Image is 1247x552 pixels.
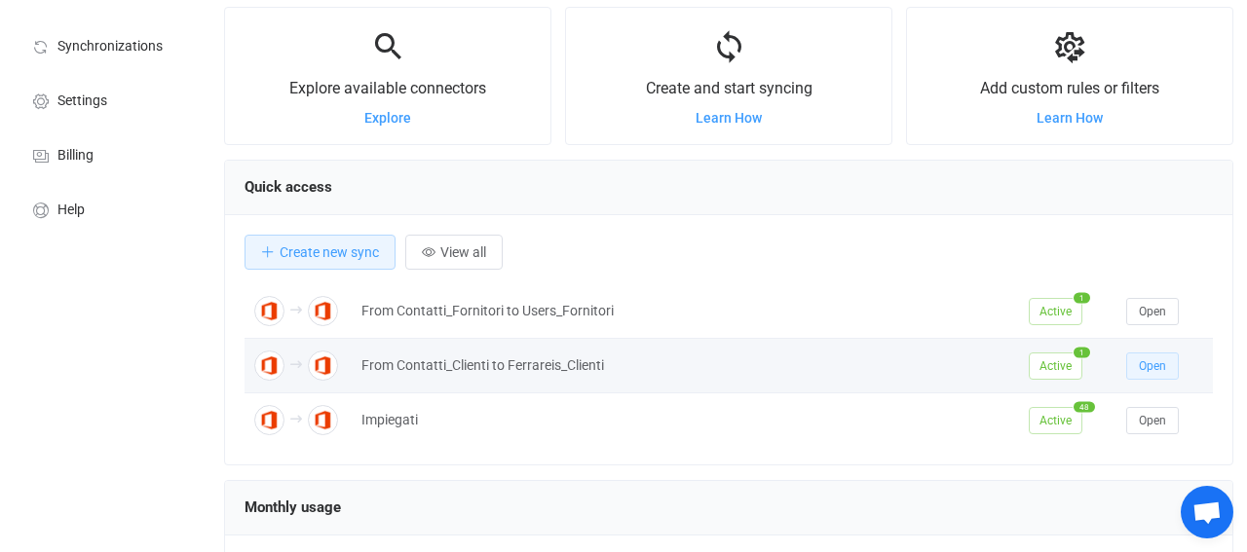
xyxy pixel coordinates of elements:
span: Open [1139,305,1166,318]
span: Create new sync [280,244,379,260]
span: Billing [57,148,94,164]
span: Help [57,202,85,218]
img: Office 365 Contacts [254,296,284,326]
a: Open [1126,357,1179,373]
span: View all [440,244,486,260]
img: Office 365 Contacts [308,405,338,435]
img: Office 365 Contacts [254,350,284,381]
div: Open chat [1181,486,1233,538]
span: Open [1139,414,1166,427]
span: Explore available connectors [289,79,486,97]
button: Create new sync [245,235,396,270]
button: Open [1126,407,1179,434]
span: 48 [1074,401,1095,412]
div: From Contatti_Fornitori to Users_Fornitori [352,300,1019,322]
a: Open [1126,303,1179,318]
span: Active [1029,352,1082,380]
a: Help [10,181,205,236]
span: Monthly usage [245,498,341,516]
img: Office 365 Contacts [308,350,338,381]
span: Synchronizations [57,39,163,55]
button: View all [405,235,503,270]
div: From Contatti_Clienti to Ferrareis_Clienti [352,354,1019,377]
a: Explore [364,110,411,126]
span: Active [1029,407,1082,434]
span: Create and start syncing [646,79,812,97]
span: 1 [1074,292,1090,303]
a: Learn How [1037,110,1103,126]
span: Add custom rules or filters [980,79,1159,97]
a: Billing [10,127,205,181]
img: Office 365 Contacts [254,405,284,435]
span: 1 [1074,347,1090,357]
button: Open [1126,352,1179,380]
span: Active [1029,298,1082,325]
a: Synchronizations [10,18,205,72]
span: Settings [57,93,107,109]
a: Open [1126,412,1179,427]
span: Open [1139,359,1166,373]
a: Settings [10,72,205,127]
a: Learn How [696,110,762,126]
span: Quick access [245,178,332,196]
button: Open [1126,298,1179,325]
div: Impiegati [352,409,1019,431]
img: Office 365 Contacts [308,296,338,326]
